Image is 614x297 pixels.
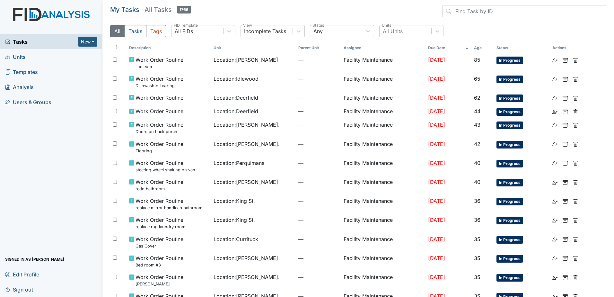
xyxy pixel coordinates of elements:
[136,64,183,70] small: linoleum
[341,213,426,232] td: Facility Maintenance
[214,94,258,102] span: Location : Deerfield
[298,94,338,102] span: —
[442,5,606,17] input: Find Task by ID
[496,141,523,148] span: In Progress
[496,255,523,263] span: In Progress
[341,175,426,194] td: Facility Maintenance
[298,178,338,186] span: —
[5,97,51,107] span: Users & Groups
[110,25,166,37] div: Type filter
[5,52,26,62] span: Units
[214,273,280,281] span: Location : [PERSON_NAME].
[563,56,568,64] a: Archive
[124,25,146,37] button: Tasks
[5,38,78,46] a: Tasks
[214,140,280,148] span: Location : [PERSON_NAME].
[496,160,523,167] span: In Progress
[136,83,183,89] small: Dishwasher Leaking
[563,107,568,115] a: Archive
[474,274,480,280] span: 35
[5,67,38,77] span: Templates
[428,122,445,128] span: [DATE]
[341,252,426,271] td: Facility Maintenance
[136,167,195,173] small: steering wheel shaking on van
[428,217,445,223] span: [DATE]
[214,159,264,167] span: Location : Perquimans
[341,118,426,137] td: Facility Maintenance
[214,107,258,115] span: Location : Deerfield
[214,178,278,186] span: Location : [PERSON_NAME]
[313,27,323,35] div: Any
[298,107,338,115] span: —
[341,105,426,118] td: Facility Maintenance
[496,236,523,244] span: In Progress
[341,138,426,157] td: Facility Maintenance
[214,216,255,224] span: Location : King St.
[341,233,426,252] td: Facility Maintenance
[136,197,202,211] span: Work Order Routine replace mirror handicap bathroom
[78,37,97,47] button: New
[573,140,578,148] a: Delete
[136,159,195,173] span: Work Order Routine steering wheel shaking on van
[474,160,480,166] span: 40
[496,217,523,224] span: In Progress
[341,91,426,105] td: Facility Maintenance
[136,56,183,70] span: Work Order Routine linoleum
[573,216,578,224] a: Delete
[298,56,338,64] span: —
[341,53,426,72] td: Facility Maintenance
[113,45,117,49] input: Toggle All Rows Selected
[136,224,185,230] small: replace rug laundry room
[573,159,578,167] a: Delete
[214,56,278,64] span: Location : [PERSON_NAME]
[428,179,445,185] span: [DATE]
[573,254,578,262] a: Delete
[474,57,480,63] span: 85
[298,254,338,262] span: —
[298,140,338,148] span: —
[563,254,568,262] a: Archive
[136,186,183,192] small: redo bathroom
[136,121,183,135] span: Work Order Routine Doors on back porch
[494,42,550,53] th: Toggle SortBy
[573,235,578,243] a: Delete
[136,75,183,89] span: Work Order Routine Dishwasher Leaking
[298,235,338,243] span: —
[5,254,64,264] span: Signed in as [PERSON_NAME]
[496,274,523,282] span: In Progress
[341,42,426,53] th: Assignee
[428,108,445,114] span: [DATE]
[573,56,578,64] a: Delete
[341,72,426,91] td: Facility Maintenance
[298,273,338,281] span: —
[214,75,259,83] span: Location : Idlewood
[298,159,338,167] span: —
[383,27,403,35] div: All Units
[146,25,166,37] button: Tags
[563,75,568,83] a: Archive
[5,82,34,92] span: Analysis
[428,94,445,101] span: [DATE]
[136,148,183,154] small: Flooring
[425,42,471,53] th: Toggle SortBy
[211,42,296,53] th: Toggle SortBy
[563,273,568,281] a: Archive
[175,27,193,35] div: All FIDs
[474,94,480,101] span: 62
[136,205,202,211] small: replace mirror handicap bathroom
[110,25,125,37] button: All
[136,262,183,268] small: Bed room #3
[474,236,480,242] span: 35
[474,122,480,128] span: 43
[496,108,523,116] span: In Progress
[428,198,445,204] span: [DATE]
[563,94,568,102] a: Archive
[177,6,191,14] span: 1766
[563,216,568,224] a: Archive
[563,197,568,205] a: Archive
[136,254,183,268] span: Work Order Routine Bed room #3
[474,217,480,223] span: 36
[110,5,139,14] h5: My Tasks
[573,121,578,129] a: Delete
[341,194,426,213] td: Facility Maintenance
